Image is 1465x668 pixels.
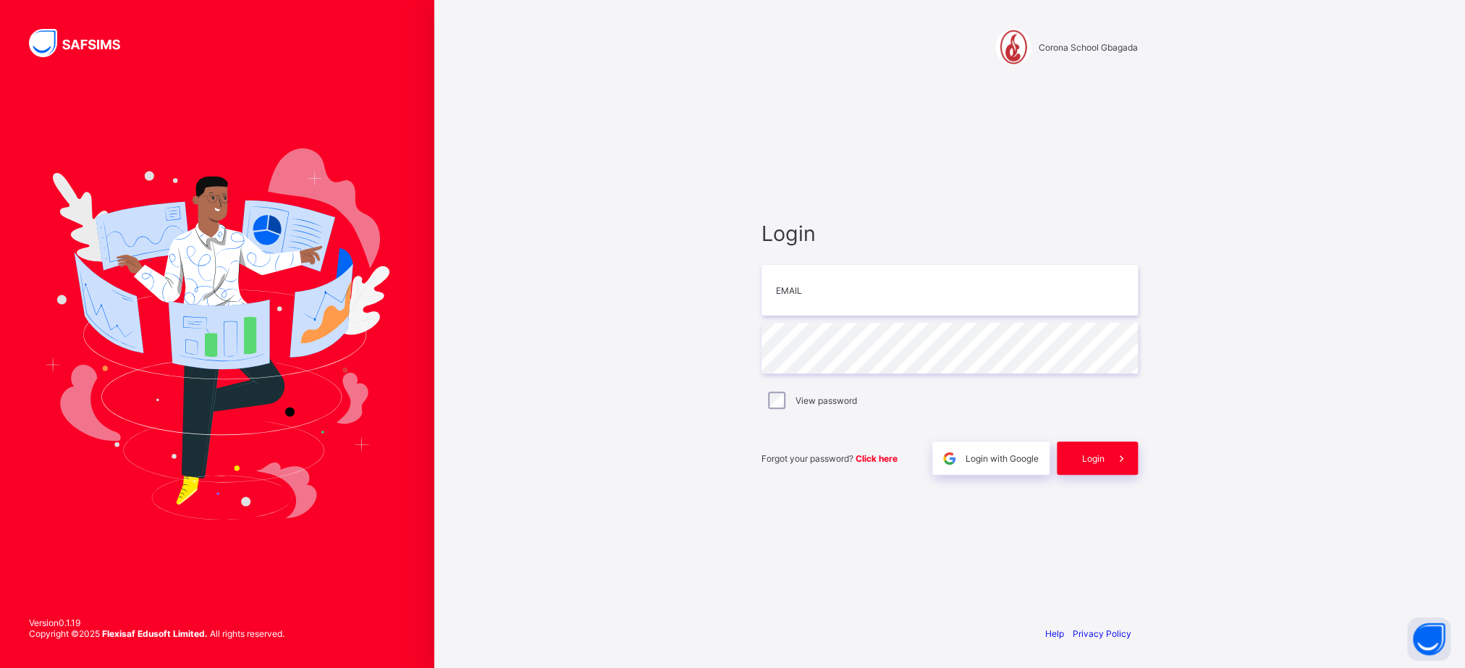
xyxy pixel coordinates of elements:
[29,628,284,639] span: Copyright © 2025 All rights reserved.
[45,148,389,519] img: Hero Image
[966,453,1039,464] span: Login with Google
[29,617,284,628] span: Version 0.1.19
[102,628,208,639] strong: Flexisaf Edusoft Limited.
[761,453,898,464] span: Forgot your password?
[1082,453,1105,464] span: Login
[761,221,1138,246] span: Login
[29,29,138,57] img: SAFSIMS Logo
[941,450,958,467] img: google.396cfc9801f0270233282035f929180a.svg
[1045,628,1064,639] a: Help
[795,395,857,406] label: View password
[1407,617,1451,661] button: Open asap
[1039,42,1138,53] span: Corona School Gbagada
[856,453,898,464] a: Click here
[1073,628,1131,639] a: Privacy Policy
